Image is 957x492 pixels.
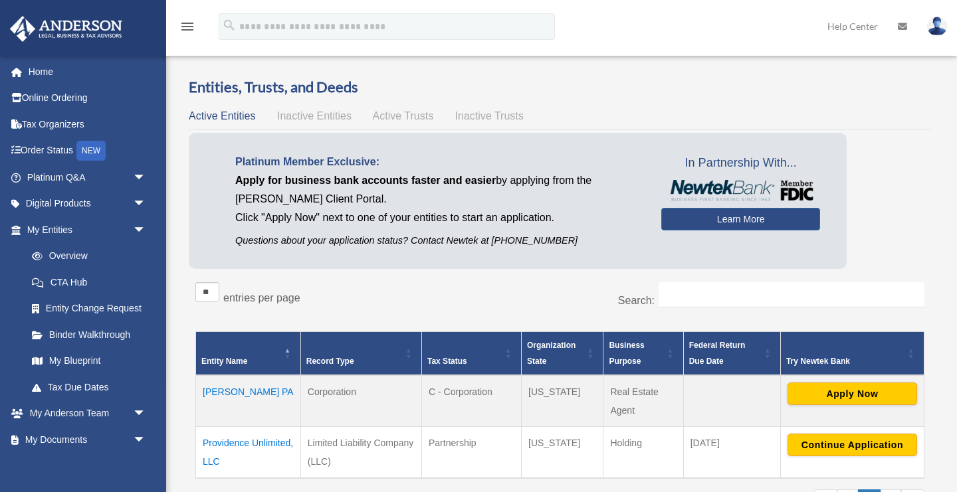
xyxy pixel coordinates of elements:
[618,295,655,306] label: Search:
[683,426,780,478] td: [DATE]
[223,292,300,303] label: entries per page
[603,426,683,478] td: Holding
[19,374,159,400] a: Tax Due Dates
[522,426,603,478] td: [US_STATE]
[668,180,813,201] img: NewtekBankLogoSM.png
[9,191,166,217] a: Digital Productsarrow_drop_down
[300,375,421,427] td: Corporation
[788,382,917,405] button: Apply Now
[9,137,166,165] a: Order StatusNEW
[306,357,354,366] span: Record Type
[427,357,467,366] span: Tax Status
[19,295,159,322] a: Entity Change Request
[196,375,301,427] td: [PERSON_NAME] PA
[422,426,522,478] td: Partnership
[422,375,522,427] td: C - Corporation
[133,216,159,244] span: arrow_drop_down
[522,331,603,375] th: Organization State: Activate to sort
[235,171,641,208] p: by applying from the [PERSON_NAME] Client Portal.
[603,331,683,375] th: Business Purpose: Activate to sort
[189,77,931,98] h3: Entities, Trusts, and Deeds
[603,375,683,427] td: Real Estate Agent
[19,348,159,374] a: My Blueprint
[19,269,159,295] a: CTA Hub
[527,341,576,366] span: Organization State
[661,208,820,230] a: Learn More
[179,19,195,35] i: menu
[300,426,421,478] td: Limited Liability Company (LLC)
[788,434,917,456] button: Continue Application
[300,331,421,375] th: Record Type: Activate to sort
[522,375,603,427] td: [US_STATE]
[689,341,746,366] span: Federal Return Due Date
[9,58,166,85] a: Home
[927,17,947,36] img: User Pic
[133,426,159,453] span: arrow_drop_down
[235,153,641,171] p: Platinum Member Exclusive:
[780,331,924,375] th: Try Newtek Bank : Activate to sort
[133,164,159,191] span: arrow_drop_down
[201,357,247,366] span: Entity Name
[133,400,159,428] span: arrow_drop_down
[9,426,166,453] a: My Documentsarrow_drop_down
[179,23,195,35] a: menu
[373,110,434,122] span: Active Trusts
[19,321,159,348] a: Binder Walkthrough
[6,16,126,42] img: Anderson Advisors Platinum Portal
[9,400,166,427] a: My Anderson Teamarrow_drop_down
[786,353,904,369] div: Try Newtek Bank
[661,153,820,174] span: In Partnership With...
[235,232,641,249] p: Questions about your application status? Contact Newtek at [PHONE_NUMBER]
[235,208,641,227] p: Click "Apply Now" next to one of your entities to start an application.
[76,141,106,161] div: NEW
[609,341,644,366] span: Business Purpose
[9,111,166,137] a: Tax Organizers
[222,18,237,33] i: search
[196,331,301,375] th: Entity Name: Activate to invert sorting
[277,110,352,122] span: Inactive Entities
[235,175,496,186] span: Apply for business bank accounts faster and easier
[19,243,153,270] a: Overview
[133,191,159,218] span: arrow_drop_down
[196,426,301,478] td: Providence Unlimited, LLC
[189,110,255,122] span: Active Entities
[9,85,166,112] a: Online Ordering
[9,216,159,243] a: My Entitiesarrow_drop_down
[683,331,780,375] th: Federal Return Due Date: Activate to sort
[422,331,522,375] th: Tax Status: Activate to sort
[455,110,524,122] span: Inactive Trusts
[9,164,166,191] a: Platinum Q&Aarrow_drop_down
